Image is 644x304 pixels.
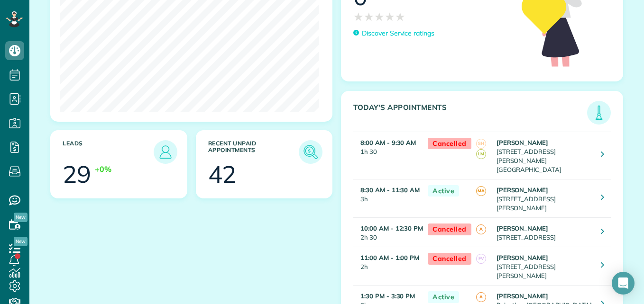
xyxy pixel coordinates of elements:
[497,292,549,300] strong: [PERSON_NAME]
[476,186,486,196] span: MA
[494,247,594,286] td: [STREET_ADDRESS][PERSON_NAME]
[494,179,594,217] td: [STREET_ADDRESS][PERSON_NAME]
[494,218,594,247] td: [STREET_ADDRESS]
[476,149,486,159] span: LM
[385,9,395,25] span: ★
[301,143,320,161] img: icon_unpaid_appointments-47b8ce3997adf2238b356f14209ab4cced10bd1f174958f3ca8f1d0dd7fffeee.png
[208,140,299,164] h3: Recent unpaid appointments
[360,186,420,194] strong: 8:30 AM - 11:30 AM
[476,254,486,264] span: FV
[428,185,459,197] span: Active
[589,103,608,122] img: icon_todays_appointments-901f7ab196bb0bea1936b74009e4eb5ffbc2d2711fa7634e0d609ed5ef32b18b.png
[362,28,434,38] p: Discover Service ratings
[497,254,549,261] strong: [PERSON_NAME]
[63,140,154,164] h3: Leads
[428,138,471,150] span: Cancelled
[476,292,486,302] span: A
[497,139,549,146] strong: [PERSON_NAME]
[353,9,364,25] span: ★
[612,272,635,295] div: Open Intercom Messenger
[360,224,423,232] strong: 10:00 AM - 12:30 PM
[353,103,587,125] h3: Today's Appointments
[360,254,419,261] strong: 11:00 AM - 1:00 PM
[360,139,416,146] strong: 8:00 AM - 9:30 AM
[494,132,594,179] td: [STREET_ADDRESS] [PERSON_NAME][GEOGRAPHIC_DATA]
[476,139,486,149] span: SH
[497,224,549,232] strong: [PERSON_NAME]
[364,9,374,25] span: ★
[353,247,423,286] td: 2h
[428,224,471,235] span: Cancelled
[63,162,91,186] div: 29
[428,253,471,265] span: Cancelled
[95,164,111,175] div: +0%
[208,162,237,186] div: 42
[374,9,385,25] span: ★
[428,291,459,303] span: Active
[353,179,423,217] td: 3h
[14,213,28,222] span: New
[497,186,549,194] strong: [PERSON_NAME]
[360,292,415,300] strong: 1:30 PM - 3:30 PM
[156,143,175,161] img: icon_leads-1bed01f49abd5b7fead27621c3d59655bb73ed531f8eeb49469d10e621d6b896.png
[395,9,405,25] span: ★
[14,237,28,246] span: New
[353,132,423,179] td: 1h 30
[353,218,423,247] td: 2h 30
[476,224,486,234] span: A
[353,28,434,38] a: Discover Service ratings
